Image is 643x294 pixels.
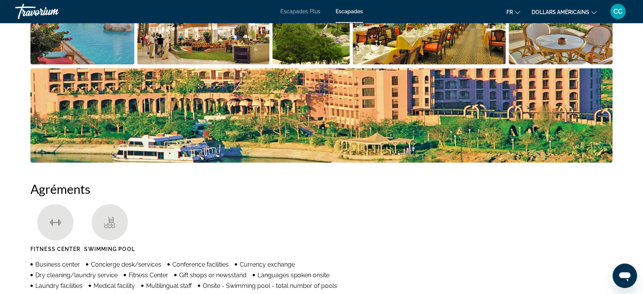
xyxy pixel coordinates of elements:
[608,3,628,19] button: Menu utilisateur
[336,8,363,14] a: Escapades
[240,261,295,268] span: Currency exchange
[179,272,247,279] span: Gift shops or newsstand
[84,246,135,252] span: Swimming Pool
[613,7,622,15] font: CC
[35,272,118,279] span: Dry cleaning/laundry service
[280,8,320,14] a: Escapades Plus
[91,261,161,268] span: Concierge desk/services
[94,282,135,289] span: Medical facility
[532,9,589,15] font: dollars américains
[35,282,83,289] span: Laundry facilities
[30,68,613,163] button: Open full-screen image slider
[30,181,613,197] h2: Agréments
[532,6,597,18] button: Changer de devise
[35,261,80,268] span: Business center
[258,272,329,279] span: Languages spoken onsite
[172,261,229,268] span: Conference facilities
[30,246,80,252] span: Fitness Center
[129,272,168,279] span: Fitness Center
[613,264,637,288] iframe: Bouton de lancement de la fenêtre de messagerie
[203,282,337,289] span: Onsite - Swimming pool - total number of pools
[506,9,513,15] font: fr
[15,2,91,21] a: Travorium
[146,282,192,289] span: Multilingual staff
[506,6,520,18] button: Changer de langue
